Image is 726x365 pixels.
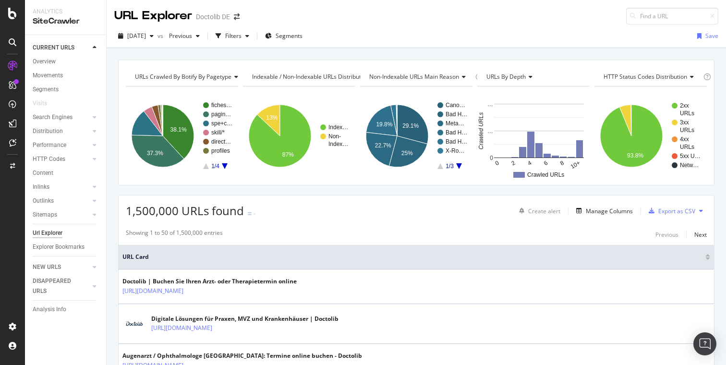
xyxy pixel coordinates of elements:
div: Digitale Lösungen für Praxen, MVZ und Krankenhäuser | Doctolib [151,315,339,323]
svg: A chart. [243,94,355,178]
div: Url Explorer [33,228,62,238]
text: Index… [328,141,348,147]
img: main image [122,318,146,330]
div: Distribution [33,126,63,136]
div: Visits [33,98,47,109]
text: 2 [510,159,517,167]
a: Segments [33,85,99,95]
span: URLs by Depth [486,73,526,81]
div: NEW URLS [33,262,61,272]
a: DISAPPEARED URLS [33,276,90,296]
text: Bad H… [446,138,467,145]
div: URL Explorer [114,8,192,24]
a: Performance [33,140,90,150]
span: URLs Crawled By Botify By pagetype [135,73,231,81]
text: 3xx [680,119,689,126]
svg: A chart. [477,94,590,178]
text: 87% [282,151,294,158]
text: 4xx [680,136,689,143]
text: 22.7% [375,142,391,149]
a: HTTP Codes [33,154,90,164]
div: Sitemaps [33,210,57,220]
h4: HTTP Status Codes Distribution [602,69,702,85]
span: 2025 Sep. 12th [127,32,146,40]
div: Overview [33,57,56,67]
svg: A chart. [360,94,472,178]
text: Index… [328,124,348,131]
a: Outlinks [33,196,90,206]
div: Movements [33,71,63,81]
div: arrow-right-arrow-left [234,13,240,20]
text: Cano… [446,102,465,109]
div: A chart. [594,94,707,178]
text: Bad H… [446,111,467,118]
text: 2xx [680,102,689,109]
h4: Indexable / Non-Indexable URLs Distribution [250,69,384,85]
button: Previous [655,229,678,240]
text: Non- [328,133,341,140]
text: Crawled URLs [478,112,484,149]
span: Non-Indexable URLs Main Reason [369,73,459,81]
text: 93.8% [627,152,643,159]
button: Previous [165,28,204,44]
a: Search Engines [33,112,90,122]
text: 6 [543,159,549,167]
text: Crawled URLs [527,171,564,178]
svg: A chart. [126,94,238,178]
text: 25% [401,150,413,157]
text: … [487,101,493,108]
a: Url Explorer [33,228,99,238]
a: Analysis Info [33,304,99,315]
text: 4 [526,159,532,167]
a: Inlinks [33,182,90,192]
div: Doctolib | Buchen Sie Ihren Arzt- oder Therapietermin online [122,277,297,286]
div: Previous [655,231,678,239]
div: Manage Columns [586,207,633,215]
span: URL Card [122,253,703,261]
a: Content [33,168,99,178]
div: Performance [33,140,66,150]
text: 1/4 [211,163,219,170]
text: Bad H… [446,129,467,136]
text: 38.1% [170,126,187,133]
text: direct… [211,138,231,145]
div: Inlinks [33,182,49,192]
div: Create alert [528,207,560,215]
div: Segments [33,85,59,95]
span: Indexable / Non-Indexable URLs distribution [252,73,369,81]
div: Filters [225,32,242,40]
a: Sitemaps [33,210,90,220]
div: SiteCrawler [33,16,98,27]
text: pagin… [211,111,231,118]
a: [URL][DOMAIN_NAME] [122,286,183,296]
div: Analysis Info [33,304,66,315]
text: … [487,128,493,134]
a: Movements [33,71,99,81]
text: fiches… [211,102,232,109]
button: Segments [261,28,306,44]
div: Augenarzt / Ophthalmologe [GEOGRAPHIC_DATA]: Termine online buchen - Doctolib [122,352,362,360]
a: [URL][DOMAIN_NAME] [151,323,212,333]
div: Analytics [33,8,98,16]
text: URLs [680,144,694,150]
img: Equal [248,212,252,215]
text: X-Ro… [446,147,464,154]
div: Search Engines [33,112,73,122]
text: 8 [559,159,565,167]
button: Export as CSV [645,203,695,219]
text: 0 [490,155,493,161]
div: Next [694,231,707,239]
div: Save [705,32,718,40]
span: vs [157,32,165,40]
div: - [254,209,255,218]
a: NEW URLS [33,262,90,272]
a: Visits [33,98,57,109]
span: 1,500,000 URLs found [126,203,244,219]
text: Netw… [680,162,699,169]
text: 5xx U… [680,153,701,159]
div: Open Intercom Messenger [693,332,716,355]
